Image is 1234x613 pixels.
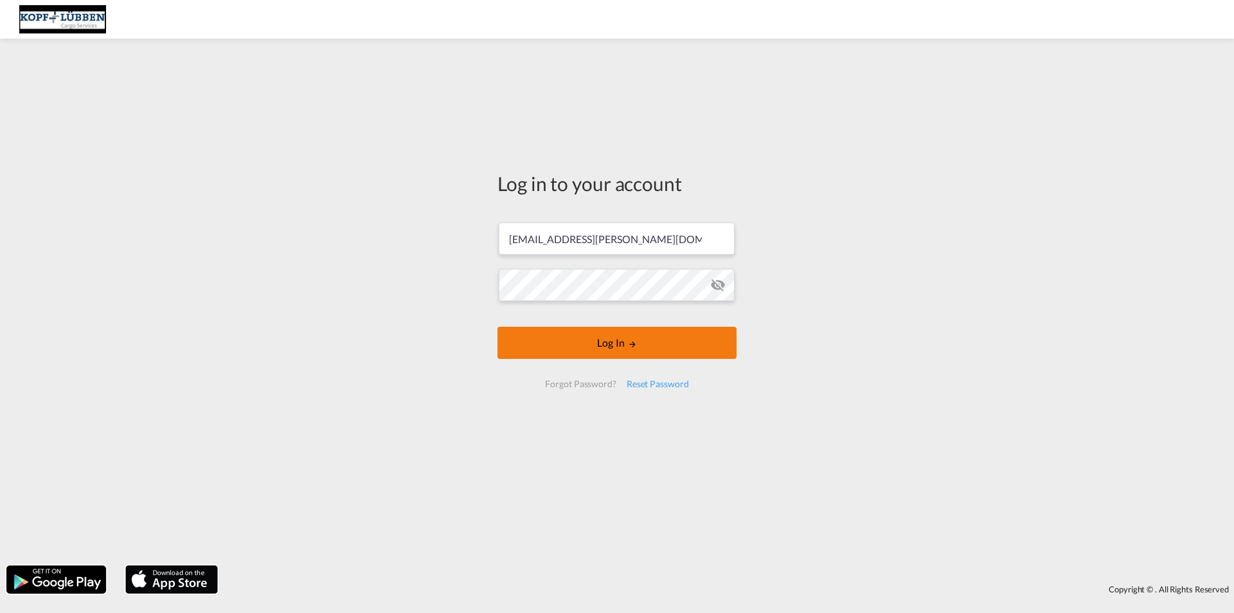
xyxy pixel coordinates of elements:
img: 25cf3bb0aafc11ee9c4fdbd399af7748.JPG [19,5,106,34]
button: LOGIN [497,327,737,359]
div: Reset Password [621,372,694,396]
input: Enter email/phone number [499,223,735,255]
div: Copyright © . All Rights Reserved [224,578,1234,600]
md-icon: icon-eye-off [710,277,726,293]
img: apple.png [124,564,219,595]
div: Log in to your account [497,170,737,197]
img: google.png [5,564,107,595]
div: Forgot Password? [540,372,621,396]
